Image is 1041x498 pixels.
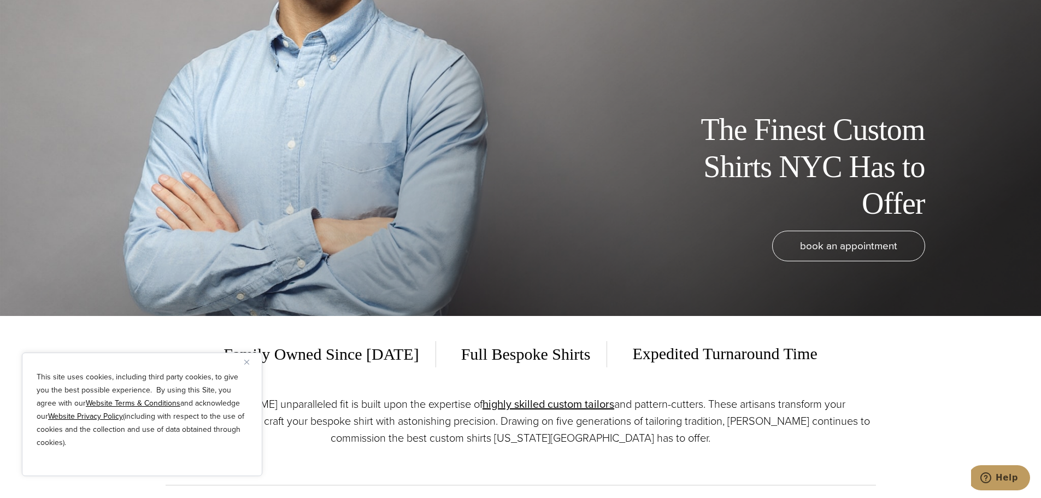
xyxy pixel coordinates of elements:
[772,231,925,261] a: book an appointment
[86,397,180,409] a: Website Terms & Conditions
[244,360,249,365] img: Close
[224,341,436,367] span: Family Owned Since [DATE]
[244,355,257,368] button: Close
[48,411,123,422] a: Website Privacy Policy
[166,396,876,447] p: [PERSON_NAME] unparalleled fit is built upon the expertise of and pattern-cutters. These artisans...
[483,396,614,412] a: highly skilled custom tailors
[800,238,897,254] span: book an appointment
[445,341,608,367] span: Full Bespoke Shirts
[616,341,817,367] span: Expedited Turnaround Time
[971,465,1030,493] iframe: Opens a widget where you can chat to one of our agents
[37,371,248,449] p: This site uses cookies, including third party cookies, to give you the best possible experience. ...
[679,112,925,222] h1: The Finest Custom Shirts NYC Has to Offer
